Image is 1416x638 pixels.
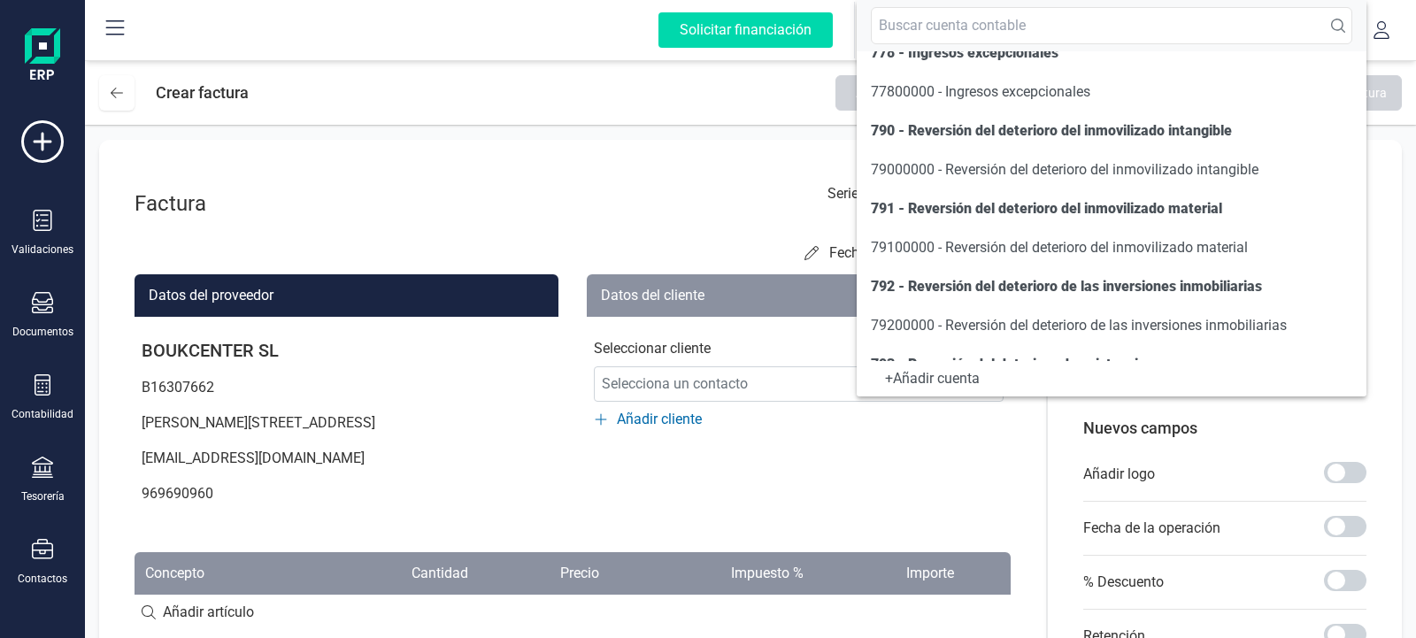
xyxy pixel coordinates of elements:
label: Serie : [827,183,862,204]
div: Contactos [18,572,67,586]
div: Tesorería [21,489,65,503]
span: 79100000 - Reversión del deterioro del inmovilizado material [871,239,1248,256]
button: Solicitar financiación [637,2,854,58]
p: BOUKCENTER SL [135,331,558,370]
th: Impuesto % [610,552,814,595]
span: 792 - Reversión del deterioro de las inversiones inmobiliarias [871,278,1262,295]
li: 79100000 - Reversión del deterioro del inmovilizado material [857,230,1366,265]
div: Factura [135,189,276,218]
div: Crear factura [156,75,249,111]
p: Fecha de la operación [1083,518,1220,539]
li: 79000000 - Reversión del deterioro del inmovilizado intangible [857,152,1366,188]
div: + Añadir cuenta [871,375,1352,382]
p: B16307662 [135,370,558,405]
span: 79200000 - Reversión del deterioro de las inversiones inmobiliarias [871,317,1287,334]
span: Selecciona un contacto [595,366,969,402]
div: Datos del proveedor [135,274,558,317]
p: Nuevos campos [1083,416,1366,441]
div: Contabilidad [12,407,73,421]
span: 79000000 - Reversión del deterioro del inmovilizado intangible [871,161,1258,178]
p: 969690960 [135,476,558,511]
th: Concepto [135,552,310,595]
th: Precio [479,552,610,595]
span: 790 - Reversión del deterioro del inmovilizado intangible [871,122,1232,139]
span: 791 - Reversión del deterioro del inmovilizado material [871,200,1222,217]
p: [EMAIL_ADDRESS][DOMAIN_NAME] [135,441,558,476]
span: 778 - Ingresos excepcionales [871,44,1058,61]
div: Datos del cliente [587,274,1011,317]
li: 77800000 - Ingresos excepcionales [857,74,1366,110]
div: Documentos [12,325,73,339]
span: Añadir cliente [617,409,702,430]
p: % Descuento [1083,572,1164,593]
button: Asociar documentos [835,75,989,111]
img: Logo Finanedi [25,28,60,85]
p: Seleccionar cliente [594,338,1004,359]
div: Validaciones [12,242,73,257]
p: Añadir logo [1083,464,1155,485]
p: Fecha de emisión: [856,221,1011,242]
p: Fecha de vencimiento: [829,242,1011,264]
li: 79200000 - Reversión del deterioro de las inversiones inmobiliarias [857,308,1366,343]
th: Cantidad [310,552,479,595]
div: Solicitar financiación [658,12,833,48]
span: 793 - Reversión del deterioro de existencias [871,356,1153,373]
span: 77800000 - Ingresos excepcionales [871,83,1090,100]
p: [PERSON_NAME][STREET_ADDRESS] [135,405,558,441]
input: Buscar cuenta contable [871,7,1352,44]
th: Importe [814,552,965,595]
